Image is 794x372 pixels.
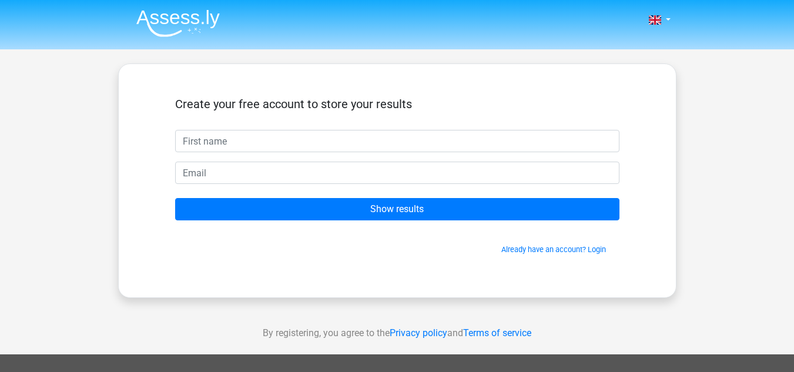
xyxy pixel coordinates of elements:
[390,327,447,339] a: Privacy policy
[501,245,606,254] a: Already have an account? Login
[136,9,220,37] img: Assessly
[463,327,531,339] a: Terms of service
[175,198,619,220] input: Show results
[175,162,619,184] input: Email
[175,130,619,152] input: First name
[175,97,619,111] h5: Create your free account to store your results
